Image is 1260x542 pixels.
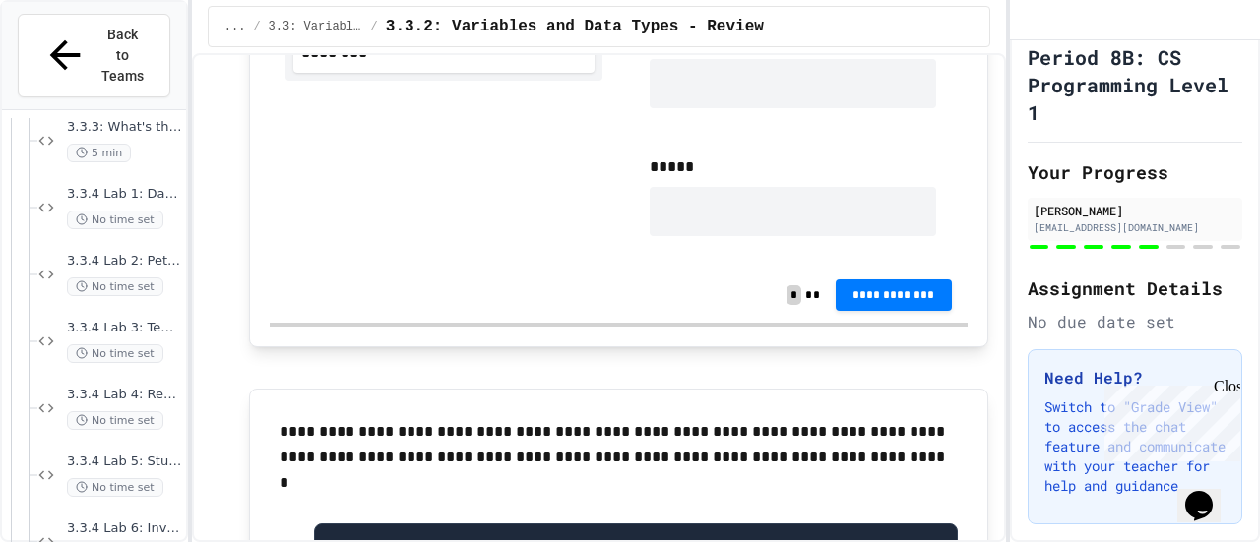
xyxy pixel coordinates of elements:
span: No time set [67,411,163,430]
span: 3.3.3: What's the Type? [67,119,182,136]
button: Back to Teams [18,14,170,97]
span: No time set [67,211,163,229]
div: [EMAIL_ADDRESS][DOMAIN_NAME] [1034,220,1236,235]
span: / [371,19,378,34]
span: ... [224,19,246,34]
h2: Your Progress [1028,158,1242,186]
iframe: chat widget [1097,378,1240,461]
div: [PERSON_NAME] [1034,202,1236,219]
div: No due date set [1028,310,1242,333]
span: 3.3.2: Variables and Data Types - Review [386,15,764,38]
span: No time set [67,478,163,497]
span: No time set [67,344,163,363]
span: 3.3: Variables and Data Types [269,19,363,34]
span: Back to Teams [99,25,146,87]
div: Chat with us now!Close [8,8,136,125]
span: 3.3.4 Lab 3: Temperature Converter [67,320,182,336]
span: 3.3.4 Lab 6: Inventory Organizer [67,520,182,537]
p: Switch to "Grade View" to access the chat feature and communicate with your teacher for help and ... [1044,397,1226,496]
span: 3.3.4 Lab 5: Student ID Scanner [67,453,182,470]
span: 3.3.4 Lab 1: Data Mix-Up Fix [67,186,182,203]
span: / [253,19,260,34]
h1: Period 8B: CS Programming Level 1 [1028,43,1242,126]
span: No time set [67,277,163,296]
h2: Assignment Details [1028,274,1242,302]
h3: Need Help? [1044,366,1226,390]
iframe: chat widget [1177,463,1240,522]
span: 3.3.4 Lab 2: Pet Name Keeper [67,253,182,270]
span: 5 min [67,144,131,162]
span: 3.3.4 Lab 4: Recipe Calculator [67,387,182,403]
